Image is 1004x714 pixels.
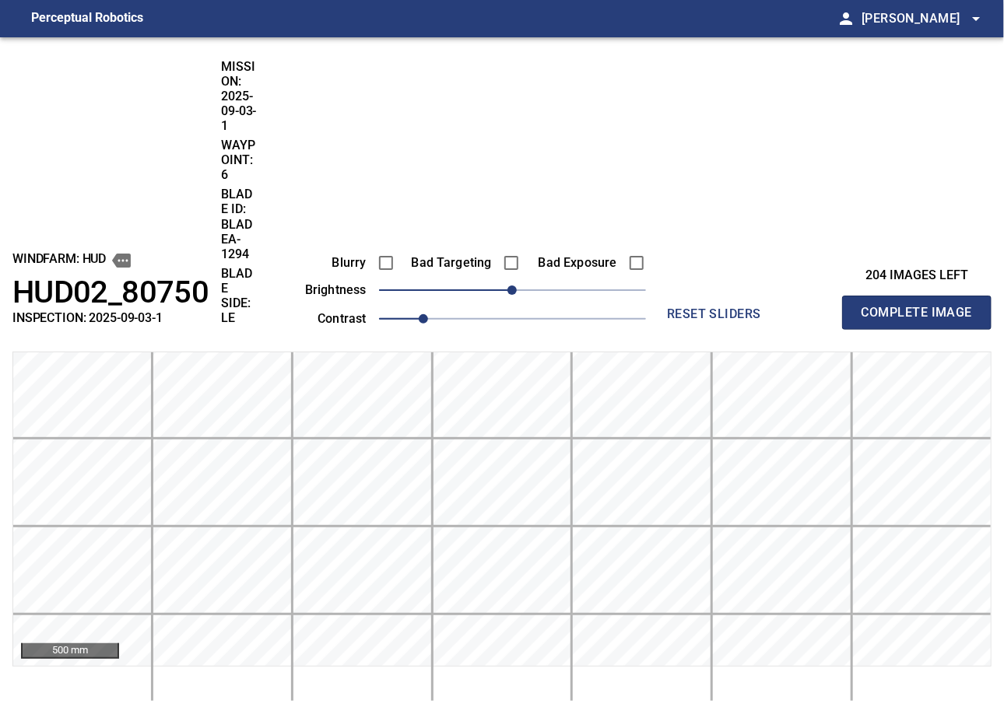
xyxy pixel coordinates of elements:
button: copy message details [112,251,131,270]
label: Blurry [279,257,367,269]
span: reset sliders [658,303,771,325]
h2: BLADE SIDE: LE [221,266,257,326]
h2: windfarm: Hud [12,251,209,270]
h2: MISSION: 2025-09-03-1 [221,59,257,134]
button: Complete Image [842,296,992,330]
label: contrast [279,313,367,325]
h2: WAYPOINT: 6 [221,138,257,183]
label: brightness [279,284,367,296]
span: [PERSON_NAME] [862,8,985,30]
span: Complete Image [859,302,974,324]
h2: INSPECTION: 2025-09-03-1 [12,310,209,325]
h3: 204 images left [842,268,992,283]
figcaption: Perceptual Robotics [31,6,143,31]
h2: BLADE ID: bladeA-1294 [221,187,257,261]
h1: HUD02_80750 [12,275,209,311]
label: Bad Exposure [530,257,617,269]
button: [PERSON_NAME] [855,3,985,34]
span: arrow_drop_down [967,9,985,28]
button: reset sliders [652,299,777,330]
span: person [837,9,855,28]
label: Bad Targeting [405,257,492,269]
